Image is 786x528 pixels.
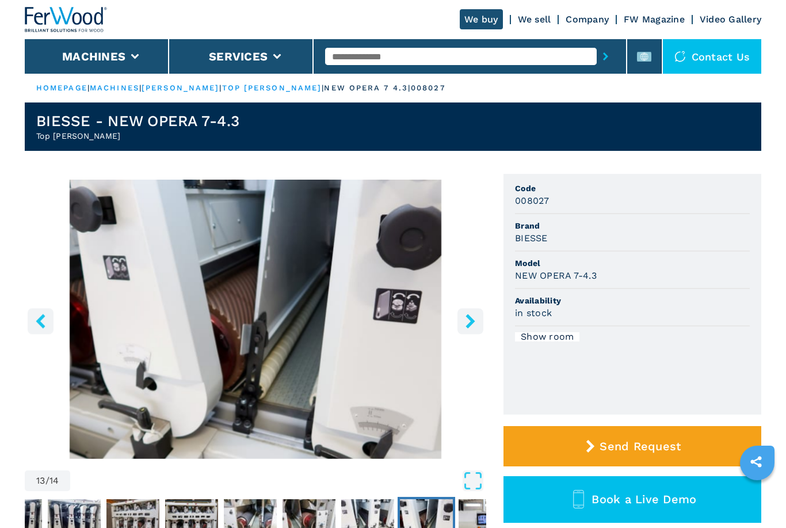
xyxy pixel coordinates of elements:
iframe: Chat [737,476,777,519]
div: Show room [515,332,579,341]
h3: BIESSE [515,231,548,245]
h3: NEW OPERA 7-4.3 [515,269,597,282]
div: Go to Slide 13 [25,180,486,459]
a: HOMEPAGE [36,83,87,92]
span: Model [515,257,750,269]
a: [PERSON_NAME] [142,83,219,92]
a: We buy [460,9,503,29]
span: | [219,83,222,92]
h1: BIESSE - NEW OPERA 7-4.3 [36,112,239,130]
a: Video Gallery [700,14,761,25]
button: submit-button [597,43,615,70]
button: Open Fullscreen [73,470,483,491]
button: Machines [62,50,125,63]
a: sharethis [742,447,770,476]
a: FW Magazine [624,14,685,25]
span: | [87,83,90,92]
img: Top Sanders BIESSE NEW OPERA 7-4.3 [25,180,486,459]
button: Services [209,50,268,63]
button: left-button [28,308,54,334]
p: 008027 [411,83,445,93]
button: right-button [457,308,483,334]
img: Contact us [674,51,686,62]
span: 14 [49,476,59,485]
span: Book a Live Demo [592,492,696,506]
span: 13 [36,476,45,485]
button: Book a Live Demo [503,476,761,523]
p: new opera 7 4.3 | [324,83,411,93]
h3: 008027 [515,194,550,207]
div: Contact us [663,39,762,74]
span: Brand [515,220,750,231]
span: | [139,83,142,92]
h2: Top [PERSON_NAME] [36,130,239,142]
button: Send Request [503,426,761,466]
a: machines [90,83,139,92]
span: / [45,476,49,485]
a: We sell [518,14,551,25]
span: | [322,83,324,92]
a: Company [566,14,609,25]
span: Availability [515,295,750,306]
span: Send Request [600,439,681,453]
span: Code [515,183,750,194]
img: Ferwood [25,7,108,32]
a: top [PERSON_NAME] [222,83,322,92]
h3: in stock [515,306,552,320]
